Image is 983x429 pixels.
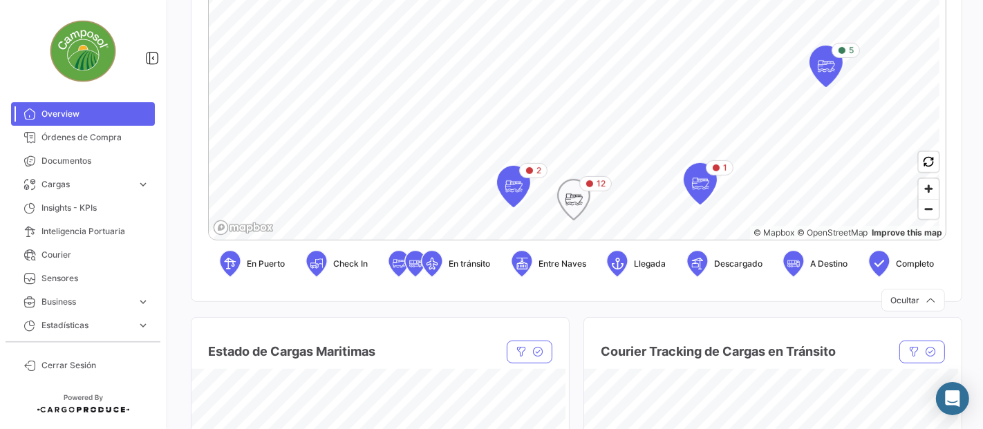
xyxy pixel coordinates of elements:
[41,319,131,332] span: Estadísticas
[497,166,530,207] div: Map marker
[849,44,854,57] span: 5
[247,258,285,270] span: En Puerto
[919,199,939,219] button: Zoom out
[41,225,149,238] span: Inteligencia Portuaria
[539,258,586,270] span: Entre Naves
[208,342,375,361] h4: Estado de Cargas Maritimas
[753,227,794,238] a: Mapbox
[684,163,717,204] div: Map marker
[11,149,155,173] a: Documentos
[896,258,934,270] span: Completo
[213,220,274,236] a: Mapbox logo
[536,164,541,177] span: 2
[41,296,131,308] span: Business
[723,162,727,174] span: 1
[41,155,149,167] span: Documentos
[137,319,149,332] span: expand_more
[714,258,762,270] span: Descargado
[333,258,368,270] span: Check In
[137,178,149,191] span: expand_more
[41,202,149,214] span: Insights - KPIs
[41,249,149,261] span: Courier
[797,227,868,238] a: OpenStreetMap
[449,258,490,270] span: En tránsito
[810,258,848,270] span: A Destino
[11,220,155,243] a: Inteligencia Portuaria
[11,102,155,126] a: Overview
[41,272,149,285] span: Sensores
[41,178,131,191] span: Cargas
[919,179,939,199] button: Zoom in
[634,258,666,270] span: Llegada
[11,196,155,220] a: Insights - KPIs
[41,131,149,144] span: Órdenes de Compra
[881,289,945,312] button: Ocultar
[557,179,590,220] div: Map marker
[597,178,606,190] span: 12
[11,126,155,149] a: Órdenes de Compra
[872,227,942,238] a: Map feedback
[11,243,155,267] a: Courier
[41,108,149,120] span: Overview
[137,296,149,308] span: expand_more
[11,267,155,290] a: Sensores
[41,359,149,372] span: Cerrar Sesión
[48,17,118,86] img: d0e946ec-b6b7-478a-95a2-5c59a4021789.jpg
[919,200,939,219] span: Zoom out
[936,382,969,415] div: Abrir Intercom Messenger
[809,46,843,87] div: Map marker
[601,342,836,361] h4: Courier Tracking de Cargas en Tránsito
